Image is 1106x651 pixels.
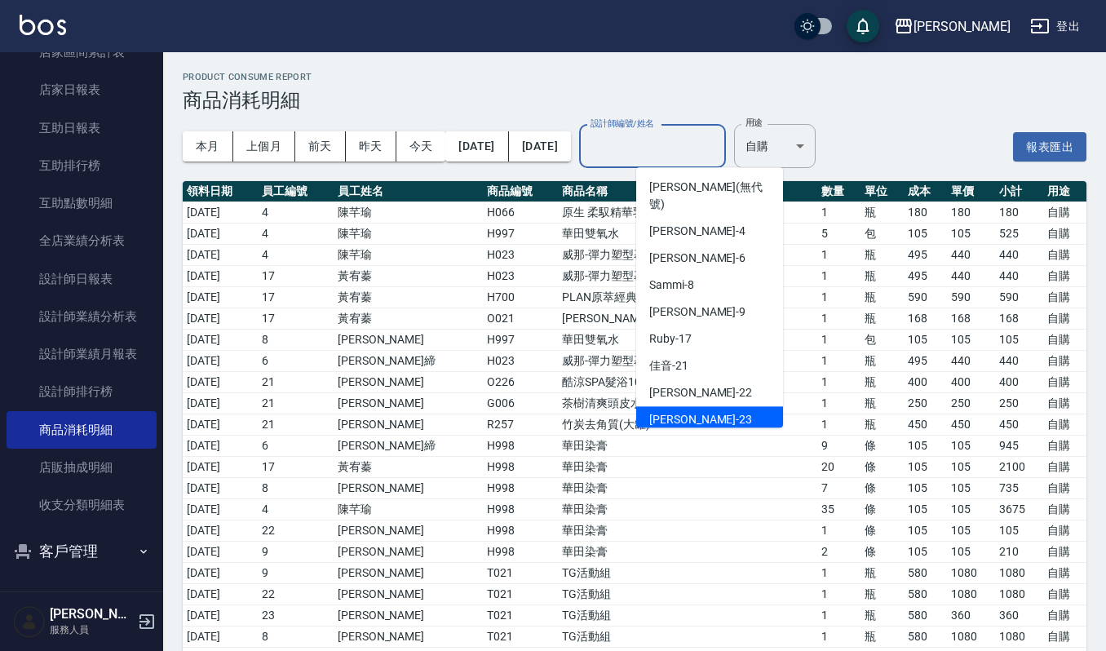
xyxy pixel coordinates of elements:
[947,201,995,223] td: 180
[860,181,904,202] th: 單位
[1013,138,1086,153] a: 報表匯出
[183,72,1086,82] h2: Product Consume Report
[860,435,904,456] td: 條
[817,498,860,520] td: 35
[995,541,1043,562] td: 210
[183,223,258,244] td: [DATE]
[947,223,995,244] td: 105
[860,604,904,626] td: 瓶
[334,329,483,350] td: [PERSON_NAME]
[334,520,483,541] td: [PERSON_NAME]
[7,71,157,108] a: 店家日報表
[7,530,157,573] button: 客戶管理
[904,392,947,414] td: 250
[183,456,258,477] td: [DATE]
[817,265,860,286] td: 1
[20,15,66,35] img: Logo
[183,604,258,626] td: [DATE]
[183,308,258,329] td: [DATE]
[483,414,558,435] td: R257
[860,626,904,647] td: 瓶
[591,117,654,130] label: 設計師編號/姓名
[947,520,995,541] td: 105
[483,265,558,286] td: H023
[817,286,860,308] td: 1
[346,131,396,162] button: 昨天
[258,498,333,520] td: 4
[334,456,483,477] td: 黃宥蓁
[7,109,157,147] a: 互助日報表
[860,308,904,329] td: 瓶
[860,244,904,265] td: 瓶
[947,414,995,435] td: 450
[334,201,483,223] td: 陳芊瑜
[558,498,816,520] td: 華田染膏
[233,131,295,162] button: 上個月
[995,435,1043,456] td: 945
[483,456,558,477] td: H998
[258,244,333,265] td: 4
[558,541,816,562] td: 華田染膏
[334,498,483,520] td: 陳芊瑜
[649,250,745,267] span: [PERSON_NAME] -6
[334,181,483,202] th: 員工姓名
[860,223,904,244] td: 包
[1043,498,1086,520] td: 自購
[7,373,157,410] a: 設計師排行榜
[904,223,947,244] td: 105
[183,201,258,223] td: [DATE]
[483,181,558,202] th: 商品編號
[947,286,995,308] td: 590
[558,414,816,435] td: 竹炭去角質(大罐)
[947,371,995,392] td: 400
[995,414,1043,435] td: 450
[1043,181,1086,202] th: 用途
[334,392,483,414] td: [PERSON_NAME]
[483,244,558,265] td: H023
[183,520,258,541] td: [DATE]
[1043,541,1086,562] td: 自購
[183,435,258,456] td: [DATE]
[334,435,483,456] td: [PERSON_NAME]締
[649,384,752,401] span: [PERSON_NAME] -22
[483,498,558,520] td: H998
[334,604,483,626] td: [PERSON_NAME]
[334,583,483,604] td: [PERSON_NAME]
[860,414,904,435] td: 瓶
[904,477,947,498] td: 105
[183,414,258,435] td: [DATE]
[1043,371,1086,392] td: 自購
[1013,132,1086,162] button: 報表匯出
[258,223,333,244] td: 4
[649,303,745,321] span: [PERSON_NAME] -9
[7,486,157,524] a: 收支分類明細表
[183,265,258,286] td: [DATE]
[558,265,816,286] td: 威那-彈力塑型慕斯大瓶
[817,435,860,456] td: 9
[1043,223,1086,244] td: 自購
[995,286,1043,308] td: 590
[649,223,745,240] span: [PERSON_NAME] -4
[7,147,157,184] a: 互助排行榜
[860,371,904,392] td: 瓶
[558,371,816,392] td: 酷涼SPA髮浴1000ml
[483,371,558,392] td: O226
[995,329,1043,350] td: 105
[7,260,157,298] a: 設計師日報表
[1043,456,1086,477] td: 自購
[904,435,947,456] td: 105
[1043,329,1086,350] td: 自購
[817,244,860,265] td: 1
[258,286,333,308] td: 17
[7,335,157,373] a: 設計師業績月報表
[183,329,258,350] td: [DATE]
[947,308,995,329] td: 168
[904,265,947,286] td: 495
[558,520,816,541] td: 華田染膏
[558,477,816,498] td: 華田染膏
[995,520,1043,541] td: 105
[7,449,157,486] a: 店販抽成明細
[7,184,157,222] a: 互助點數明細
[817,477,860,498] td: 7
[258,371,333,392] td: 21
